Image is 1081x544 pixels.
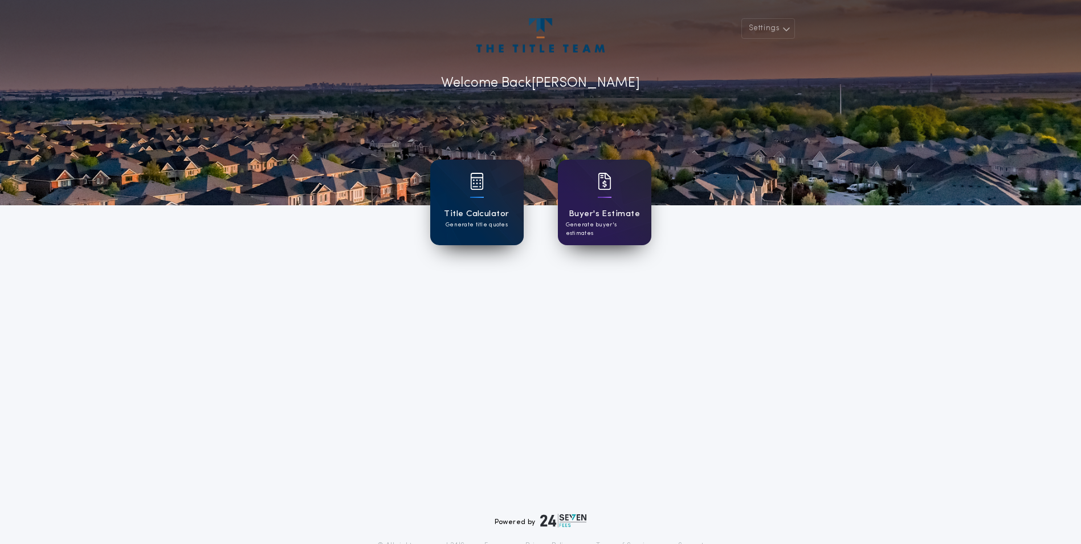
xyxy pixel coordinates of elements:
a: card iconTitle CalculatorGenerate title quotes [430,160,524,245]
p: Welcome Back [PERSON_NAME] [441,73,640,94]
h1: Title Calculator [444,208,509,221]
img: card icon [470,173,484,190]
img: logo [540,514,587,527]
p: Generate title quotes [446,221,508,229]
div: Powered by [495,514,587,527]
a: card iconBuyer's EstimateGenerate buyer's estimates [558,160,651,245]
img: account-logo [476,18,604,52]
img: card icon [598,173,611,190]
p: Generate buyer's estimates [566,221,643,238]
h1: Buyer's Estimate [569,208,640,221]
button: Settings [741,18,795,39]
